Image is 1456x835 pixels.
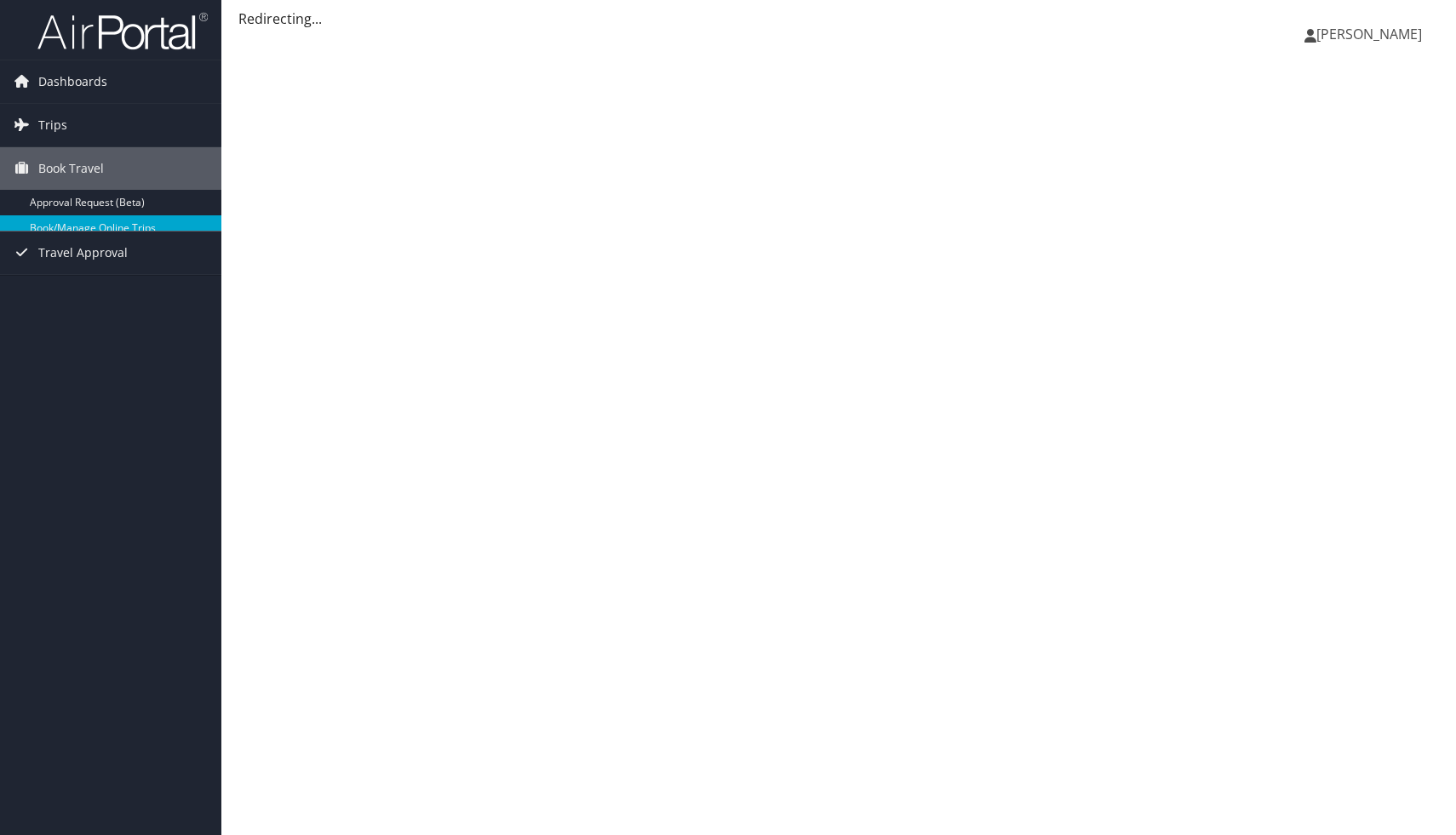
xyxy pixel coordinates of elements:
span: Travel Approval [38,232,128,274]
div: Redirecting... [238,9,1439,29]
img: airportal-logo.png [37,11,208,51]
span: Dashboards [38,60,107,103]
span: Trips [38,104,67,146]
a: [PERSON_NAME] [1304,9,1439,60]
span: [PERSON_NAME] [1316,25,1422,43]
span: Book Travel [38,147,104,190]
